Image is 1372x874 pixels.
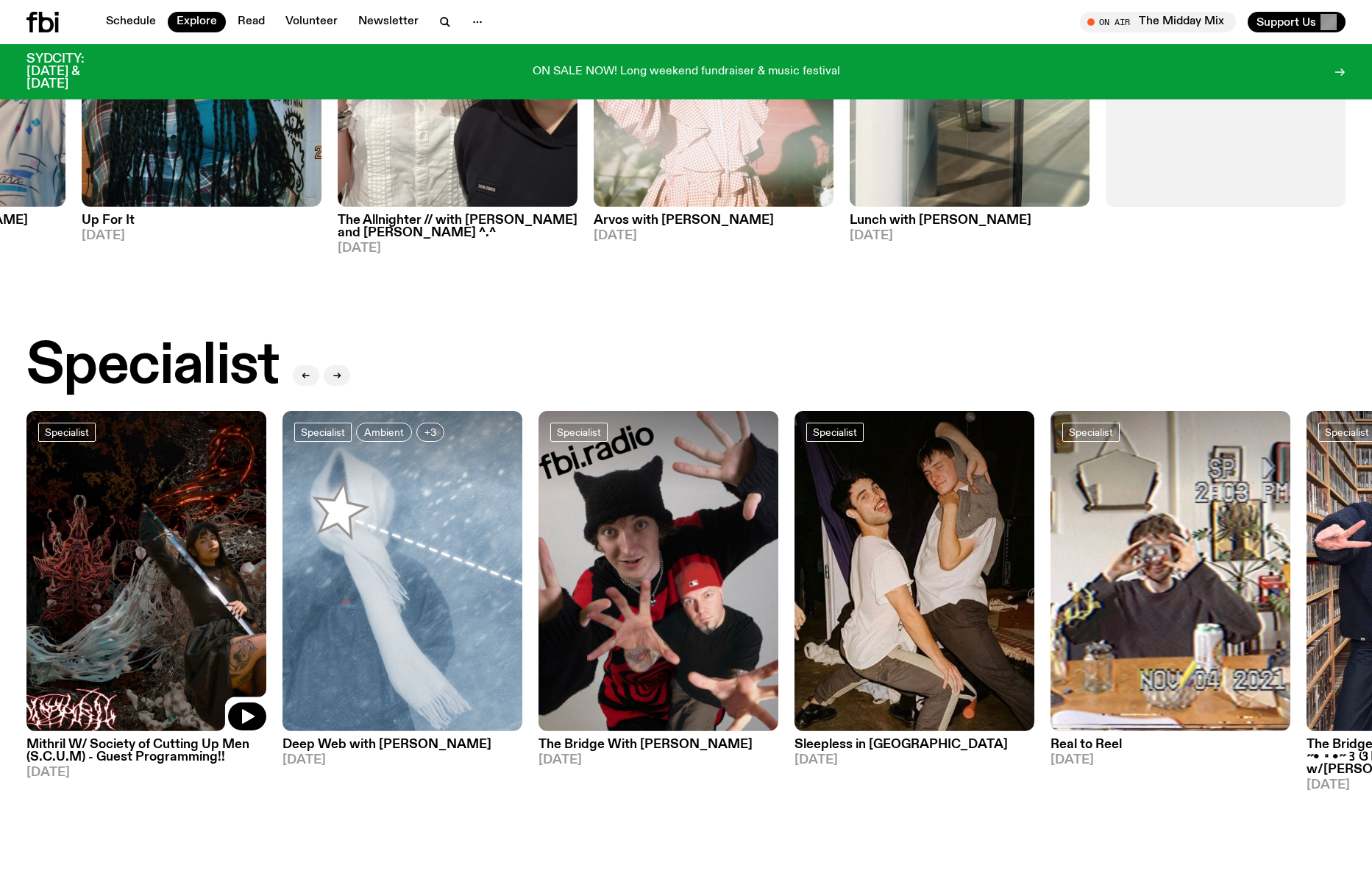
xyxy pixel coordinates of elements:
h3: SYDCITY: [DATE] & [DATE] [26,53,121,91]
span: [DATE] [795,754,1034,766]
span: Specialist [813,426,857,437]
a: Newsletter [349,12,427,32]
a: The Allnighter // with [PERSON_NAME] and [PERSON_NAME] ^.^[DATE] [338,207,577,255]
span: [DATE] [338,242,577,255]
a: Specialist [550,423,608,442]
h3: Deep Web with [PERSON_NAME] [282,739,522,751]
h3: Arvos with [PERSON_NAME] [594,214,833,227]
span: Support Us [1257,15,1316,29]
span: [DATE] [539,754,778,766]
span: +3 [424,426,436,437]
h3: Up For It [82,214,321,227]
a: Sleepless in [GEOGRAPHIC_DATA][DATE] [795,731,1034,766]
a: Arvos with [PERSON_NAME][DATE] [594,207,833,242]
h3: Sleepless in [GEOGRAPHIC_DATA] [795,739,1034,751]
a: Deep Web with [PERSON_NAME][DATE] [282,731,522,766]
span: [DATE] [1051,754,1290,766]
a: Mithril W/ Society of Cutting Up Men (S.C.U.M) - Guest Programming!![DATE] [26,731,266,779]
img: Marcus Whale is on the left, bent to his knees and arching back with a gleeful look his face He i... [795,411,1034,731]
button: +3 [416,423,444,442]
button: Support Us [1248,12,1346,32]
a: Read [229,12,274,32]
a: Schedule [97,12,165,32]
a: Specialist [1062,423,1120,442]
a: Specialist [294,423,352,442]
h3: Mithril W/ Society of Cutting Up Men (S.C.U.M) - Guest Programming!! [26,739,266,764]
a: The Bridge With [PERSON_NAME][DATE] [539,731,778,766]
span: Specialist [45,426,89,437]
a: Explore [168,12,226,32]
span: [DATE] [282,754,522,766]
span: [DATE] [850,230,1090,242]
span: [DATE] [594,230,833,242]
span: Ambient [364,426,404,437]
a: Lunch with [PERSON_NAME][DATE] [850,207,1090,242]
h3: The Bridge With [PERSON_NAME] [539,739,778,751]
span: [DATE] [82,230,321,242]
button: On AirThe Midday Mix [1080,12,1236,32]
a: Volunteer [277,12,346,32]
a: Specialist [806,423,864,442]
a: Ambient [356,423,412,442]
span: Specialist [301,426,345,437]
h3: Real to Reel [1051,739,1290,751]
a: Specialist [38,423,96,442]
span: Specialist [1325,426,1369,437]
span: Specialist [557,426,601,437]
h3: The Allnighter // with [PERSON_NAME] and [PERSON_NAME] ^.^ [338,214,577,239]
span: [DATE] [26,766,266,779]
h3: Lunch with [PERSON_NAME] [850,214,1090,227]
h2: Specialist [26,339,278,395]
a: Up For It[DATE] [82,207,321,242]
img: Jasper Craig Adams holds a vintage camera to his eye, obscuring his face. He is wearing a grey ju... [1051,411,1290,731]
a: Real to Reel[DATE] [1051,731,1290,766]
span: Specialist [1069,426,1113,437]
p: ON SALE NOW! Long weekend fundraiser & music festival [533,66,840,79]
